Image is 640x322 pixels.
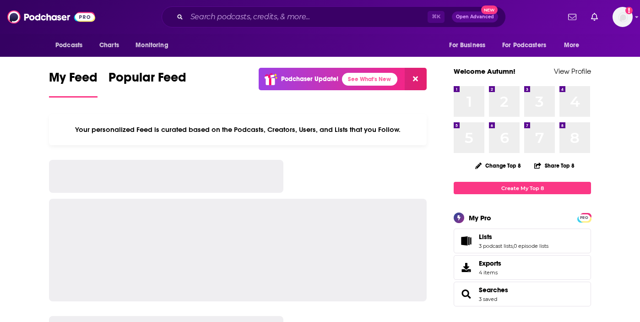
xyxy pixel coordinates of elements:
[469,213,491,222] div: My Pro
[479,296,497,302] a: 3 saved
[481,5,498,14] span: New
[564,9,580,25] a: Show notifications dropdown
[93,37,125,54] a: Charts
[564,39,580,52] span: More
[449,39,485,52] span: For Business
[558,37,591,54] button: open menu
[554,67,591,76] a: View Profile
[457,261,475,274] span: Exports
[479,259,501,267] span: Exports
[129,37,180,54] button: open menu
[49,70,98,91] span: My Feed
[187,10,428,24] input: Search podcasts, credits, & more...
[479,243,513,249] a: 3 podcast lists
[454,229,591,253] span: Lists
[454,182,591,194] a: Create My Top 8
[513,243,514,249] span: ,
[136,39,168,52] span: Monitoring
[579,214,590,221] a: PRO
[613,7,633,27] button: Show profile menu
[456,15,494,19] span: Open Advanced
[496,37,559,54] button: open menu
[625,7,633,14] svg: Add a profile image
[428,11,445,23] span: ⌘ K
[454,255,591,280] a: Exports
[342,73,397,86] a: See What's New
[162,6,506,27] div: Search podcasts, credits, & more...
[457,288,475,300] a: Searches
[587,9,602,25] a: Show notifications dropdown
[613,7,633,27] img: User Profile
[470,160,526,171] button: Change Top 8
[613,7,633,27] span: Logged in as autumncomm
[479,286,508,294] a: Searches
[502,39,546,52] span: For Podcasters
[49,114,427,145] div: Your personalized Feed is curated based on the Podcasts, Creators, Users, and Lists that you Follow.
[534,157,575,175] button: Share Top 8
[454,282,591,306] span: Searches
[55,39,82,52] span: Podcasts
[108,70,186,98] a: Popular Feed
[99,39,119,52] span: Charts
[7,8,95,26] img: Podchaser - Follow, Share and Rate Podcasts
[457,235,475,247] a: Lists
[443,37,497,54] button: open menu
[479,233,492,241] span: Lists
[454,67,515,76] a: Welcome Autumn!
[49,70,98,98] a: My Feed
[514,243,548,249] a: 0 episode lists
[479,269,501,276] span: 4 items
[452,11,498,22] button: Open AdvancedNew
[49,37,94,54] button: open menu
[108,70,186,91] span: Popular Feed
[281,75,338,83] p: Podchaser Update!
[479,233,548,241] a: Lists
